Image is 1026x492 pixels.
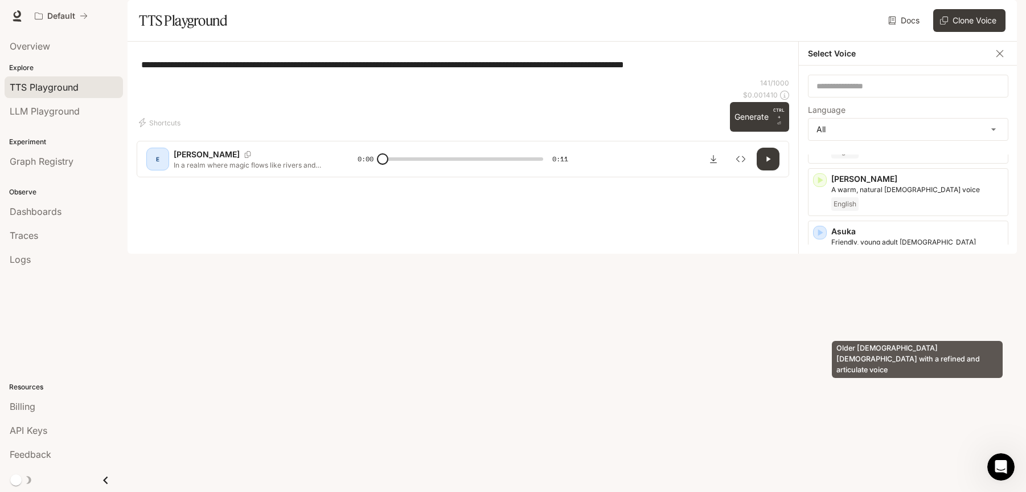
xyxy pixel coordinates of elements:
button: Inspect [729,148,752,170]
p: ⏎ [773,107,785,127]
p: Language [808,106,846,114]
a: Docs [886,9,924,32]
p: Friendly, young adult Japanese female voice [831,237,1003,258]
span: 0:11 [552,153,568,165]
button: Download audio [702,148,725,170]
span: English [831,197,859,211]
button: All workspaces [30,5,93,27]
div: Older [DEMOGRAPHIC_DATA] [DEMOGRAPHIC_DATA] with a refined and articulate voice [832,341,1003,378]
p: 141 / 1000 [760,78,789,88]
p: In a realm where magic flows like rivers and dragons soar through crimson skies, a hero's journey... [174,160,330,170]
button: Copy Voice ID [240,151,256,158]
div: E [149,150,167,168]
p: CTRL + [773,107,785,120]
p: [PERSON_NAME] [831,173,1003,185]
h1: TTS Playground [139,9,227,32]
p: [PERSON_NAME] [174,149,240,160]
button: Shortcuts [137,113,185,132]
span: 0:00 [358,153,374,165]
p: Default [47,11,75,21]
p: A warm, natural female voice [831,185,1003,195]
p: $ 0.001410 [743,90,778,100]
iframe: Intercom live chat [987,453,1015,481]
p: Asuka [831,226,1003,237]
div: All [809,119,1008,140]
button: Clone Voice [933,9,1006,32]
button: GenerateCTRL +⏎ [730,102,789,132]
